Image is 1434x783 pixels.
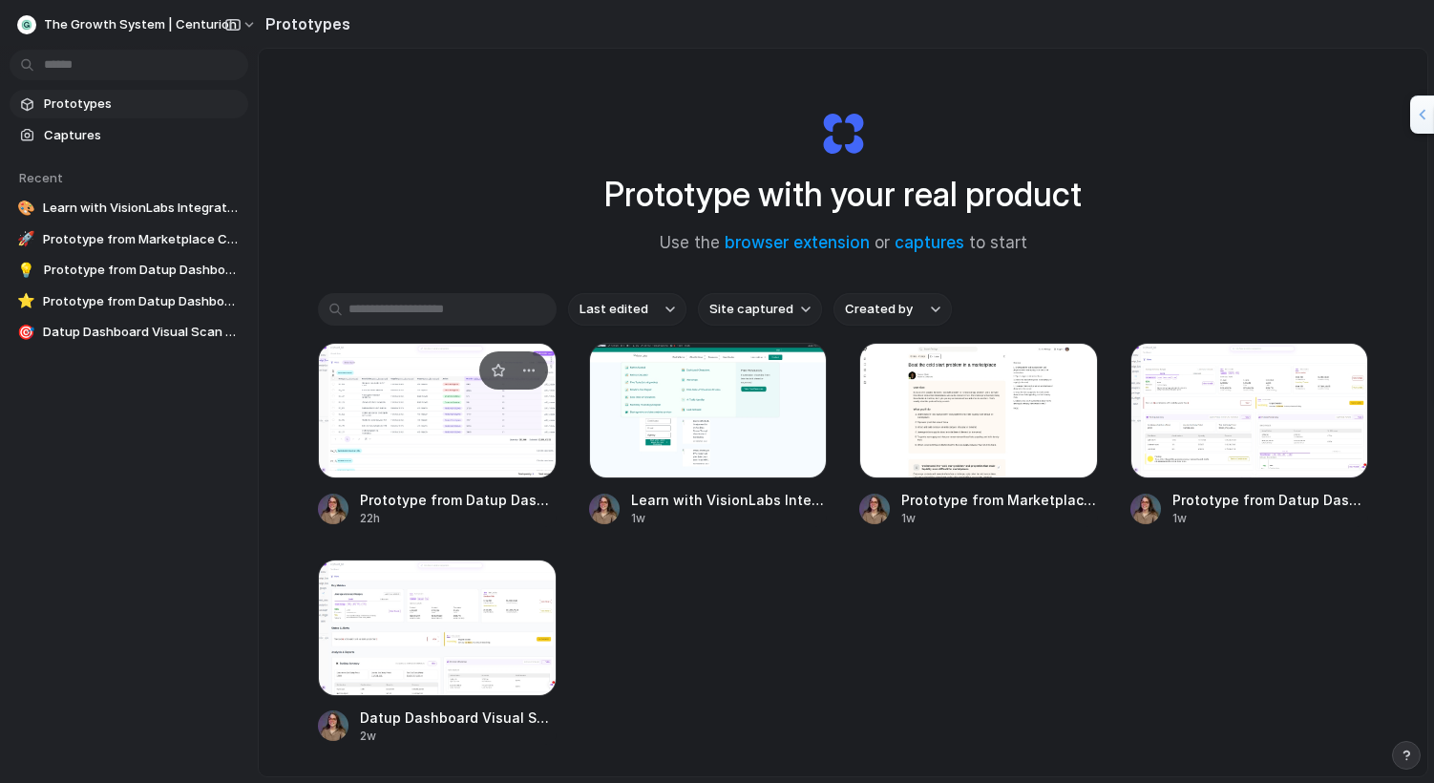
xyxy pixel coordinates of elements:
[901,490,1098,510] span: Prototype from Marketplace Cold Start Solution
[44,261,241,280] span: Prototype from Datup Dashboard
[631,510,828,527] div: 1w
[725,233,870,252] a: browser extension
[698,293,822,326] button: Site captured
[1172,490,1369,510] span: Prototype from Datup Dashboard
[589,343,828,527] a: Learn with VisionLabs IntegrationLearn with VisionLabs Integration1w
[660,231,1027,256] span: Use the or to start
[360,708,557,728] span: Datup Dashboard Visual Scan Enhancer
[10,10,266,40] button: The Growth System | Centurion
[10,121,248,150] a: Captures
[360,728,557,745] div: 2w
[895,233,964,252] a: captures
[845,300,913,319] span: Created by
[44,15,237,34] span: The Growth System | Centurion
[10,256,248,285] a: 💡Prototype from Datup Dashboard
[833,293,952,326] button: Created by
[43,323,241,342] span: Datup Dashboard Visual Scan Enhancer
[709,300,793,319] span: Site captured
[10,318,248,347] a: 🎯Datup Dashboard Visual Scan Enhancer
[258,12,350,35] h2: Prototypes
[19,170,63,185] span: Recent
[17,199,35,218] div: 🎨
[604,169,1082,220] h1: Prototype with your real product
[43,292,241,311] span: Prototype from Datup Dashboard v2
[1172,510,1369,527] div: 1w
[43,230,241,249] span: Prototype from Marketplace Cold Start Solution
[568,293,686,326] button: Last edited
[10,194,248,222] a: 🎨Learn with VisionLabs Integration
[1130,343,1369,527] a: Prototype from Datup DashboardPrototype from Datup Dashboard1w
[17,323,35,342] div: 🎯
[631,490,828,510] span: Learn with VisionLabs Integration
[859,343,1098,527] a: Prototype from Marketplace Cold Start SolutionPrototype from Marketplace Cold Start Solution1w
[10,225,248,254] a: 🚀Prototype from Marketplace Cold Start Solution
[44,126,241,145] span: Captures
[580,300,648,319] span: Last edited
[44,95,241,114] span: Prototypes
[901,510,1098,527] div: 1w
[360,490,557,510] span: Prototype from Datup Dashboard v2
[318,560,557,744] a: Datup Dashboard Visual Scan EnhancerDatup Dashboard Visual Scan Enhancer2w
[10,287,248,316] a: ⭐Prototype from Datup Dashboard v2
[318,343,557,527] a: Prototype from Datup Dashboard v2Prototype from Datup Dashboard v222h
[360,510,557,527] div: 22h
[10,90,248,118] a: Prototypes
[43,199,241,218] span: Learn with VisionLabs Integration
[17,261,36,280] div: 💡
[17,292,35,311] div: ⭐
[17,230,35,249] div: 🚀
